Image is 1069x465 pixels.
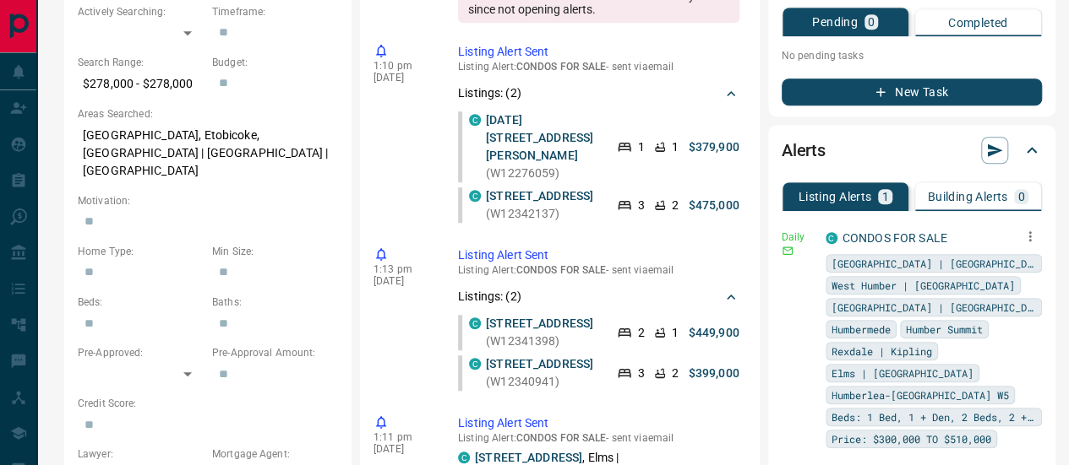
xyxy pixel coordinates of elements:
div: condos.ca [469,114,481,126]
a: CONDOS FOR SALE [843,231,947,245]
span: [GEOGRAPHIC_DATA] | [GEOGRAPHIC_DATA] | [GEOGRAPHIC_DATA] [832,255,1036,272]
p: Listings: ( 2 ) [458,288,521,305]
p: Pending [812,16,858,28]
span: CONDOS FOR SALE [516,61,607,73]
p: [DATE] [374,275,433,287]
p: [DATE] [374,72,433,84]
p: Credit Score: [78,396,338,411]
span: [GEOGRAPHIC_DATA] | [GEOGRAPHIC_DATA] [832,299,1036,316]
p: Daily [782,230,815,245]
p: Listings: ( 2 ) [458,84,521,102]
p: Min Size: [212,244,338,259]
p: Listing Alert : - sent via email [458,61,739,73]
a: [STREET_ADDRESS] [486,316,593,330]
div: Listings: (2) [458,281,739,312]
p: 1:10 pm [374,60,433,72]
div: condos.ca [826,232,837,244]
p: 2 [671,197,678,214]
p: Mortgage Agent: [212,446,338,462]
div: Alerts [782,130,1042,170]
p: 1 [671,324,678,342]
p: $399,000 [689,365,739,382]
p: Completed [948,17,1008,29]
span: Price: $300,000 TO $510,000 [832,430,991,447]
span: West Humber | [GEOGRAPHIC_DATA] [832,277,1015,294]
p: (W12340941) [486,355,600,391]
span: Beds: 1 Bed, 1 + Den, 2 Beds, 2 + Den OR 3 Or More [832,408,1036,425]
a: [STREET_ADDRESS] [475,451,582,464]
div: condos.ca [458,451,470,463]
p: Beds: [78,295,204,310]
p: Actively Searching: [78,4,204,19]
p: Listing Alert Sent [458,246,739,264]
p: Timeframe: [212,4,338,19]
p: (W12342137) [486,187,600,223]
p: 0 [1017,191,1024,203]
p: Lawyer: [78,446,204,462]
a: [DATE][STREET_ADDRESS][PERSON_NAME] [486,113,593,162]
p: (W12276059) [486,111,600,182]
a: [STREET_ADDRESS] [486,357,593,370]
p: 2 [671,365,678,382]
div: Listings: (2) [458,78,739,109]
p: Building Alerts [927,191,1007,203]
span: CONDOS FOR SALE [516,432,607,444]
p: $475,000 [689,197,739,214]
span: CONDOS FOR SALE [516,264,607,276]
p: $278,000 - $278,000 [78,70,204,98]
div: condos.ca [469,358,481,370]
p: $379,900 [689,138,739,156]
p: 3 [637,365,644,382]
p: Listing Alert : - sent via email [458,264,739,276]
p: Baths: [212,295,338,310]
span: Rexdale | Kipling [832,343,932,360]
p: [GEOGRAPHIC_DATA], Etobicoke, [GEOGRAPHIC_DATA] | [GEOGRAPHIC_DATA] | [GEOGRAPHIC_DATA] [78,122,338,185]
p: 1 [881,191,888,203]
div: condos.ca [469,190,481,202]
p: 1:13 pm [374,263,433,275]
p: Pre-Approved: [78,345,204,360]
p: 1 [637,138,644,156]
p: $449,900 [689,324,739,342]
p: Motivation: [78,193,338,208]
p: Budget: [212,55,338,70]
span: Humbermede [832,321,891,338]
p: Listing Alert Sent [458,43,739,61]
span: Humber Summit [906,321,983,338]
p: [DATE] [374,443,433,455]
p: Pre-Approval Amount: [212,345,338,360]
span: Humberlea-[GEOGRAPHIC_DATA] W5 [832,387,1009,403]
span: Elms | [GEOGRAPHIC_DATA] [832,365,974,381]
p: 1 [671,138,678,156]
p: (W12341398) [486,315,600,350]
p: Listing Alert : - sent via email [458,432,739,444]
p: 0 [868,16,875,28]
h2: Alerts [782,137,826,164]
a: [STREET_ADDRESS] [486,189,593,203]
p: Search Range: [78,55,204,70]
p: 1:11 pm [374,431,433,443]
p: 2 [637,324,644,342]
div: condos.ca [469,317,481,329]
p: Listing Alerts [799,191,872,203]
button: New Task [782,78,1042,105]
p: No pending tasks [782,43,1042,68]
p: 3 [637,197,644,214]
p: Areas Searched: [78,106,338,122]
p: Home Type: [78,244,204,259]
p: Listing Alert Sent [458,414,739,432]
svg: Email [782,245,794,257]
